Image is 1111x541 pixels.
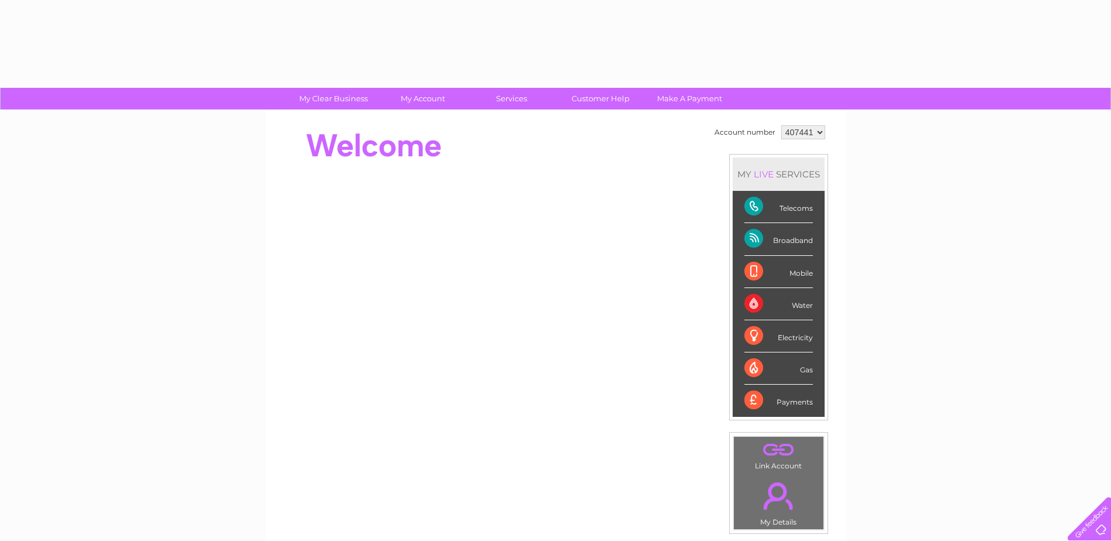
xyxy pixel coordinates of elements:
[744,191,813,223] div: Telecoms
[374,88,471,109] a: My Account
[737,440,821,460] a: .
[751,169,776,180] div: LIVE
[712,122,778,142] td: Account number
[552,88,649,109] a: Customer Help
[463,88,560,109] a: Services
[733,472,824,530] td: My Details
[744,352,813,385] div: Gas
[733,436,824,473] td: Link Account
[744,320,813,352] div: Electricity
[744,385,813,416] div: Payments
[744,288,813,320] div: Water
[737,475,821,516] a: .
[641,88,738,109] a: Make A Payment
[733,157,825,191] div: MY SERVICES
[744,256,813,288] div: Mobile
[744,223,813,255] div: Broadband
[285,88,382,109] a: My Clear Business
